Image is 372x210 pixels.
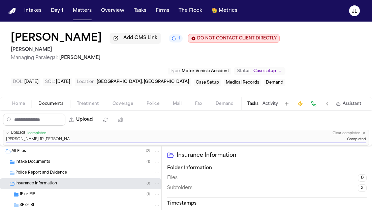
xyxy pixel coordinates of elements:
[123,35,157,41] span: Add CMS Link
[194,79,221,86] button: Edit service: Case Setup
[253,68,276,74] span: Case setup
[8,8,16,14] a: Home
[197,36,277,41] span: DO NOT CONTACT CLIENT DIRECTLY
[176,5,205,17] button: The Flock
[147,192,150,196] span: ( 1 )
[24,80,38,84] span: [DATE]
[15,181,57,187] span: Insurance Information
[3,130,369,137] button: Uploads1completedClear completed
[352,9,357,14] text: JL
[296,99,305,109] button: Create Immediate Task
[147,160,150,164] span: ( 1 )
[22,5,44,17] button: Intakes
[48,5,66,17] button: Day 1
[20,203,34,208] span: 3P or BI
[282,99,291,109] button: Add Task
[153,5,172,17] button: Firms
[167,200,367,207] h3: Timestamps
[11,55,58,60] span: Managing Paralegal:
[146,149,150,153] span: ( 2 )
[6,137,73,142] span: [PERSON_NAME] 1P [PERSON_NAME].pdf
[262,101,278,107] button: Activity
[11,46,280,54] h2: [PERSON_NAME]
[219,7,237,14] span: Metrics
[237,68,251,74] span: Status:
[309,99,318,109] button: Make a Call
[169,34,183,42] button: 1 active task
[20,192,35,198] span: 1P or PIP
[147,182,150,185] span: ( 1 )
[13,80,23,84] span: DOL :
[11,78,40,86] button: Edit DOL: 2025-09-12
[75,78,191,86] button: Edit Location: San Diego, CA
[3,114,65,126] input: Search files
[11,32,102,44] h1: [PERSON_NAME]
[43,78,72,86] button: Edit SOL: 2027-09-12
[170,69,181,73] span: Type :
[65,114,97,126] button: Upload
[77,101,99,107] span: Treatment
[195,101,202,107] span: Fax
[56,80,70,84] span: [DATE]
[178,36,180,41] span: 1
[59,55,100,60] span: [PERSON_NAME]
[173,101,182,107] span: Mail
[358,184,367,192] span: 3
[167,185,192,191] span: Subfolders
[177,151,367,159] h2: Insurance Information
[343,101,361,107] span: Assistant
[15,170,67,176] span: Police Report and Evidence
[11,32,102,44] button: Edit matter name
[168,68,231,74] button: Edit Type: Motor Vehicle Accident
[147,101,159,107] span: Police
[247,101,258,107] button: Tasks
[336,101,361,107] button: Assistant
[11,131,26,136] span: Uploads
[209,5,240,17] button: crownMetrics
[70,5,94,17] button: Matters
[196,81,219,85] span: Case Setup
[38,101,63,107] span: Documents
[264,79,285,86] button: Edit service: Demand
[216,101,234,107] span: Demand
[224,79,261,86] button: Edit service: Medical Records
[347,137,366,142] span: Completed
[27,131,46,136] span: 1 completed
[110,33,161,43] button: Add CMS Link
[333,131,361,136] button: Clear completed
[98,5,127,17] button: Overview
[8,8,16,14] img: Finch Logo
[234,67,285,75] button: Change status from Case setup
[167,165,367,172] h3: Folder Information
[358,174,367,182] span: 0
[188,34,280,43] button: Edit client contact restriction
[226,81,259,85] span: Medical Records
[131,5,149,17] button: Tasks
[77,80,96,84] span: Location :
[97,80,189,84] span: [GEOGRAPHIC_DATA], [GEOGRAPHIC_DATA]
[182,69,229,73] span: Motor Vehicle Accident
[45,80,55,84] span: SOL :
[167,175,178,181] span: Files
[15,159,50,165] span: Intake Documents
[266,81,283,85] span: Demand
[113,101,133,107] span: Coverage
[12,101,25,107] span: Home
[212,7,217,14] span: crown
[11,149,26,154] span: All Files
